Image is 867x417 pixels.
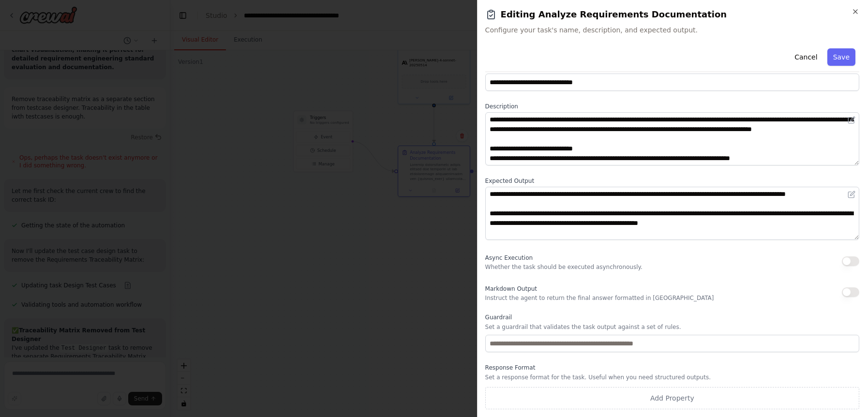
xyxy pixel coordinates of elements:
p: Whether the task should be executed asynchronously. [485,263,643,271]
span: Markdown Output [485,285,537,292]
button: Open in editor [846,114,857,126]
span: Configure your task's name, description, and expected output. [485,25,859,35]
h2: Editing Analyze Requirements Documentation [485,8,859,21]
p: Set a response format for the task. Useful when you need structured outputs. [485,373,859,381]
label: Response Format [485,364,859,372]
span: Async Execution [485,254,533,261]
label: Description [485,103,859,110]
button: Open in editor [846,189,857,200]
button: Add Property [485,387,859,409]
button: Cancel [789,48,823,66]
label: Guardrail [485,313,859,321]
label: Expected Output [485,177,859,185]
p: Set a guardrail that validates the task output against a set of rules. [485,323,859,331]
p: Instruct the agent to return the final answer formatted in [GEOGRAPHIC_DATA] [485,294,714,302]
button: Save [827,48,855,66]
